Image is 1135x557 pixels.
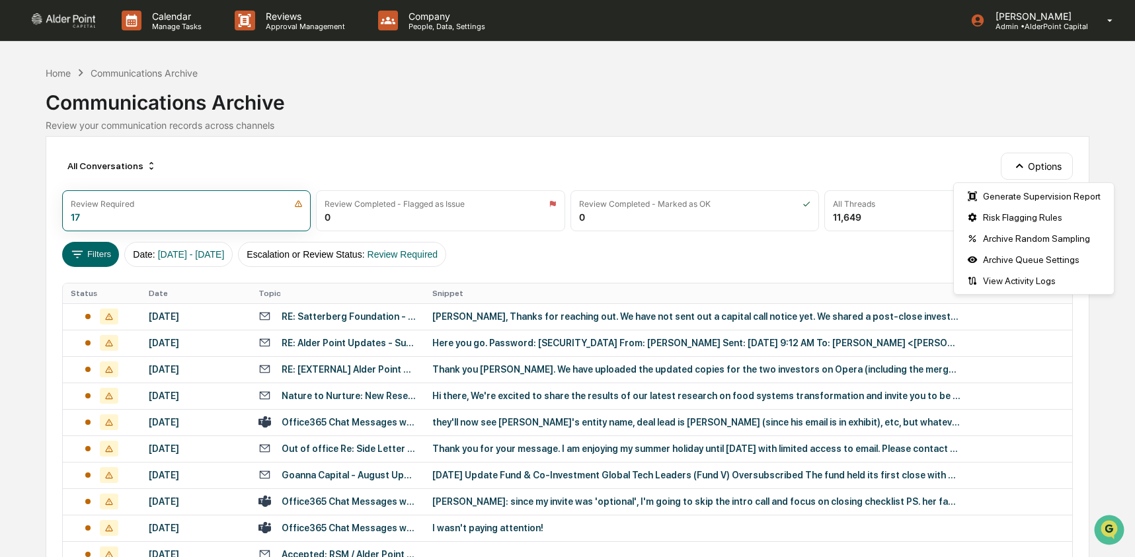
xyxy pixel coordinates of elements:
[432,523,961,533] div: I wasn't paying attention!
[432,390,961,401] div: Hi there, We're excited to share the results of our latest research on food systems transformatio...
[46,67,71,79] div: Home
[96,168,106,178] div: 🗄️
[62,155,162,176] div: All Conversations
[549,200,557,208] img: icon
[26,167,85,180] span: Preclearance
[13,168,24,178] div: 🖐️
[109,167,164,180] span: Attestations
[13,28,241,49] p: How can we help?
[432,470,961,480] div: [DATE] Update Fund & Co-Investment Global Tech Leaders (Fund V) Oversubscribed The fund held its ...
[124,242,233,267] button: Date:[DATE] - [DATE]
[833,211,861,223] div: 11,649
[8,186,89,210] a: 🔎Data Lookup
[432,338,961,348] div: Here you go. Password: [SECURITY_DATA] From: [PERSON_NAME] Sent: [DATE] 9:12 AM To: [PERSON_NAME]...
[282,417,416,427] div: Office365 Chat Messages with [PERSON_NAME], [PERSON_NAME] on [DATE]
[62,242,120,267] button: Filters
[132,224,160,234] span: Pylon
[282,338,416,348] div: RE: Alder Point Updates - Sub - Password
[225,105,241,121] button: Start new chat
[953,182,1115,295] div: Options
[149,496,243,507] div: [DATE]
[46,120,1090,131] div: Review your communication records across channels
[579,199,711,209] div: Review Completed - Marked as OK
[71,199,134,209] div: Review Required
[368,249,438,260] span: Review Required
[149,417,243,427] div: [DATE]
[149,443,243,454] div: [DATE]
[985,22,1088,31] p: Admin • AlderPoint Capital
[1001,153,1073,179] button: Options
[579,211,585,223] div: 0
[32,13,95,28] img: logo
[149,470,243,480] div: [DATE]
[398,11,492,22] p: Company
[13,101,37,125] img: 1746055101610-c473b297-6a78-478c-a979-82029cc54cd1
[957,270,1111,291] div: View Activity Logs
[432,311,961,322] div: [PERSON_NAME], Thanks for reaching out. We have not sent out a capital call notice yet. We shared...
[149,523,243,533] div: [DATE]
[141,11,208,22] p: Calendar
[91,67,198,79] div: Communications Archive
[46,80,1090,114] div: Communications Archive
[1093,513,1128,549] iframe: Open customer support
[93,223,160,234] a: Powered byPylon
[432,364,961,375] div: Thank you [PERSON_NAME]. We have uploaded the updated copies for the two investors on Opera (incl...
[325,199,465,209] div: Review Completed - Flagged as Issue
[238,242,446,267] button: Escalation or Review Status:Review Required
[282,390,416,401] div: Nature to Nurture: New Research + Community of Practice Launch
[282,311,416,322] div: RE: Satterberg Foundation - sub doc signatures
[149,338,243,348] div: [DATE]
[398,22,492,31] p: People, Data, Settings
[63,283,141,303] th: Status
[957,228,1111,249] div: Archive Random Sampling
[26,192,83,205] span: Data Lookup
[8,161,91,185] a: 🖐️Preclearance
[149,311,243,322] div: [DATE]
[45,101,217,114] div: Start new chat
[325,211,331,223] div: 0
[158,249,225,260] span: [DATE] - [DATE]
[255,11,352,22] p: Reviews
[985,11,1088,22] p: [PERSON_NAME]
[957,207,1111,228] div: Risk Flagging Rules
[141,22,208,31] p: Manage Tasks
[432,496,961,507] div: [PERSON_NAME]: since my invite was 'optional', I'm going to skip the intro call and focus on clos...
[91,161,169,185] a: 🗄️Attestations
[255,22,352,31] p: Approval Management
[282,364,416,375] div: RE: [EXTERNAL] Alder Point Funds - ShareFile / Document Updates
[432,417,961,427] div: they'll now see [PERSON_NAME]'s entity name, deal lead is [PERSON_NAME] (since his email is in ex...
[13,193,24,204] div: 🔎
[282,443,416,454] div: Out of office Re: Side Letter and minor LPA revision, next steps
[251,283,424,303] th: Topic
[282,523,416,533] div: Office365 Chat Messages with [PERSON_NAME], [PERSON_NAME] on [DATE]
[957,249,1111,270] div: Archive Queue Settings
[149,364,243,375] div: [DATE]
[957,186,1111,207] div: Generate Supervision Report
[432,443,961,454] div: Thank you for your message. I am enjoying my summer holiday until [DATE] with limited access to e...
[282,496,416,507] div: Office365 Chat Messages with [PERSON_NAME], [PERSON_NAME], [PERSON_NAME] on [DATE]
[141,283,251,303] th: Date
[45,114,167,125] div: We're available if you need us!
[294,200,303,208] img: icon
[833,199,875,209] div: All Threads
[149,390,243,401] div: [DATE]
[424,283,1073,303] th: Snippet
[802,200,810,208] img: icon
[282,470,416,480] div: Goanna Capital - August Update
[71,211,80,223] div: 17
